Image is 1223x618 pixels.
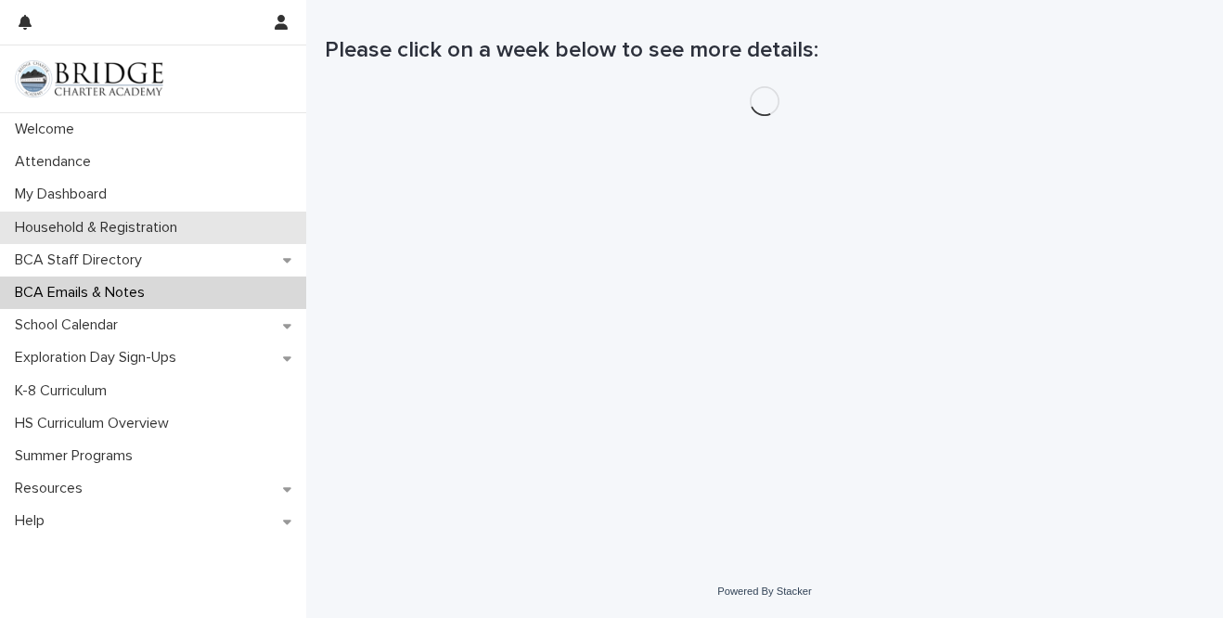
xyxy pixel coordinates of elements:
[7,447,148,465] p: Summer Programs
[325,37,1204,64] h1: Please click on a week below to see more details:
[7,251,157,269] p: BCA Staff Directory
[15,60,163,97] img: V1C1m3IdTEidaUdm9Hs0
[7,382,122,400] p: K-8 Curriculum
[7,219,192,237] p: Household & Registration
[7,316,133,334] p: School Calendar
[7,480,97,497] p: Resources
[7,153,106,171] p: Attendance
[7,512,59,530] p: Help
[7,415,184,432] p: HS Curriculum Overview
[717,586,811,597] a: Powered By Stacker
[7,186,122,203] p: My Dashboard
[7,121,89,138] p: Welcome
[7,284,160,302] p: BCA Emails & Notes
[7,349,191,367] p: Exploration Day Sign-Ups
